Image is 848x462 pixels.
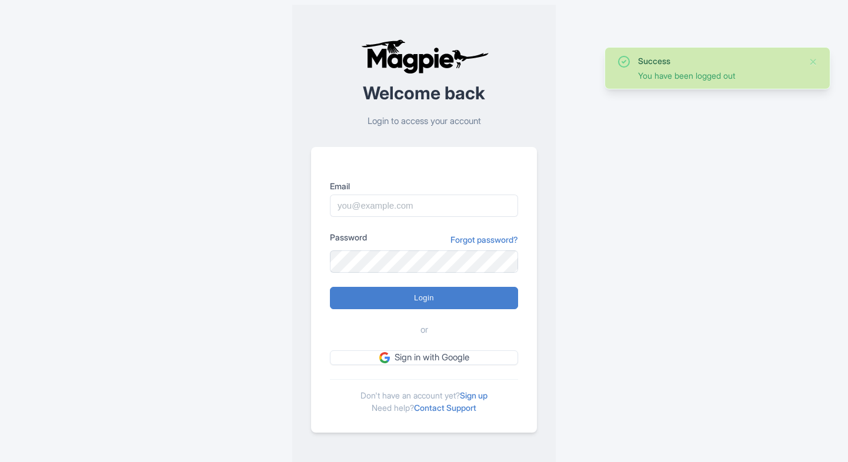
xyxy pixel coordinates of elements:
[330,231,367,243] label: Password
[450,233,518,246] a: Forgot password?
[330,350,518,365] a: Sign in with Google
[414,403,476,413] a: Contact Support
[330,195,518,217] input: you@example.com
[460,390,488,400] a: Sign up
[330,379,518,414] div: Don't have an account yet? Need help?
[379,352,390,363] img: google.svg
[358,39,490,74] img: logo-ab69f6fb50320c5b225c76a69d11143b.png
[330,287,518,309] input: Login
[638,55,799,67] div: Success
[420,323,428,337] span: or
[311,115,537,128] p: Login to access your account
[311,83,537,103] h2: Welcome back
[809,55,818,69] button: Close
[330,180,518,192] label: Email
[638,69,799,82] div: You have been logged out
